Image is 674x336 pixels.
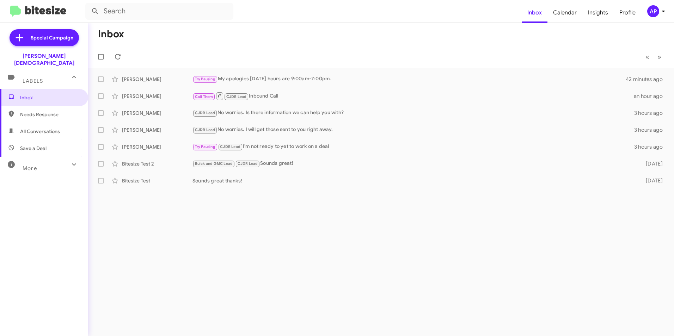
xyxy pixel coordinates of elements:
span: Needs Response [20,111,80,118]
span: Labels [23,78,43,84]
div: Bitesize Test [122,177,192,184]
div: Sounds great thanks! [192,177,635,184]
div: AP [647,5,659,17]
div: My apologies [DATE] hours are 9:00am-7:00pm. [192,75,626,83]
span: Special Campaign [31,34,73,41]
div: [PERSON_NAME] [122,76,192,83]
button: AP [641,5,666,17]
div: [PERSON_NAME] [122,143,192,150]
a: Inbox [522,2,547,23]
div: Bitesize Test 2 [122,160,192,167]
span: Try Pausing [195,77,215,81]
span: CJDR Lead [195,127,215,132]
span: « [645,52,649,61]
div: 3 hours ago [634,143,668,150]
input: Search [85,3,233,20]
span: CJDR Lead [226,94,247,99]
div: 42 minutes ago [626,76,668,83]
div: I'm not ready to yet to work on a deal [192,143,634,151]
div: 3 hours ago [634,126,668,133]
span: CJDR Lead [220,144,240,149]
button: Previous [641,50,654,64]
a: Profile [614,2,641,23]
div: No worries. Is there information we can help you with? [192,109,634,117]
a: Calendar [547,2,582,23]
span: CJDR Lead [238,161,258,166]
span: CJDR Lead [195,111,215,115]
span: Buick and GMC Lead [195,161,233,166]
span: All Conversations [20,128,60,135]
div: [DATE] [635,160,668,167]
div: [PERSON_NAME] [122,93,192,100]
a: Insights [582,2,614,23]
div: 3 hours ago [634,110,668,117]
div: Sounds great! [192,160,635,168]
span: Save a Deal [20,145,47,152]
div: [PERSON_NAME] [122,126,192,133]
span: » [657,52,661,61]
div: No worries. I will get those sent to you right away. [192,126,634,134]
span: More [23,165,37,172]
button: Next [653,50,666,64]
span: Inbox [20,94,80,101]
h1: Inbox [98,29,124,40]
span: Call Them [195,94,213,99]
div: [DATE] [635,177,668,184]
nav: Page navigation example [642,50,666,64]
div: an hour ago [634,93,668,100]
div: Inbound Call [192,92,634,100]
div: [PERSON_NAME] [122,110,192,117]
a: Special Campaign [10,29,79,46]
span: Try Pausing [195,144,215,149]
